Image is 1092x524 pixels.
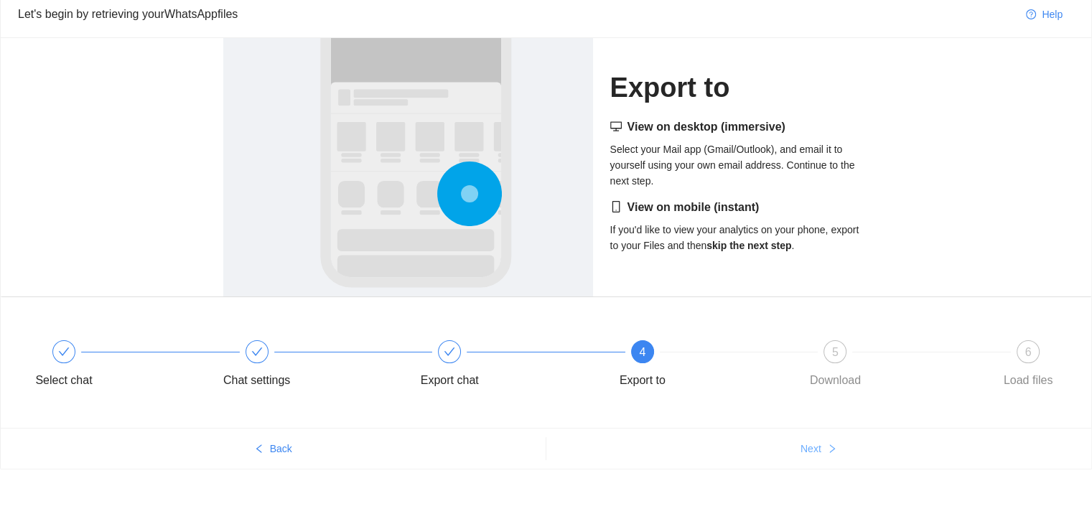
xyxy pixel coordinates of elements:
span: Back [270,441,292,457]
h5: View on mobile (instant) [610,199,869,216]
span: check [58,346,70,357]
div: If you'd like to view your analytics on your phone, export to your Files and then . [610,199,869,253]
div: Export chat [408,340,601,392]
span: question-circle [1026,9,1036,21]
button: question-circleHelp [1014,3,1074,26]
span: mobile [610,201,622,212]
span: Help [1042,6,1063,22]
strong: skip the next step [706,240,791,251]
div: Chat settings [215,340,409,392]
button: Nextright [546,437,1092,460]
div: Export to [620,369,666,392]
span: 4 [639,346,645,358]
div: Select chat [22,340,215,392]
div: Chat settings [223,369,290,392]
div: 4Export to [601,340,794,392]
div: Select your Mail app (Gmail/Outlook), and email it to yourself using your own email address. Cont... [610,118,869,189]
div: Download [810,369,861,392]
span: left [254,444,264,455]
button: leftBack [1,437,546,460]
div: Load files [1004,369,1053,392]
span: 6 [1025,346,1032,358]
span: check [444,346,455,357]
div: 5Download [793,340,986,392]
span: check [251,346,263,357]
span: right [827,444,837,455]
div: Let's begin by retrieving your WhatsApp files [18,5,1014,23]
div: 6Load files [986,340,1070,392]
div: Export chat [421,369,479,392]
h5: View on desktop (immersive) [610,118,869,136]
h1: Export to [610,71,869,105]
span: desktop [610,121,622,132]
span: Next [801,441,821,457]
span: 5 [832,346,839,358]
div: Select chat [35,369,92,392]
